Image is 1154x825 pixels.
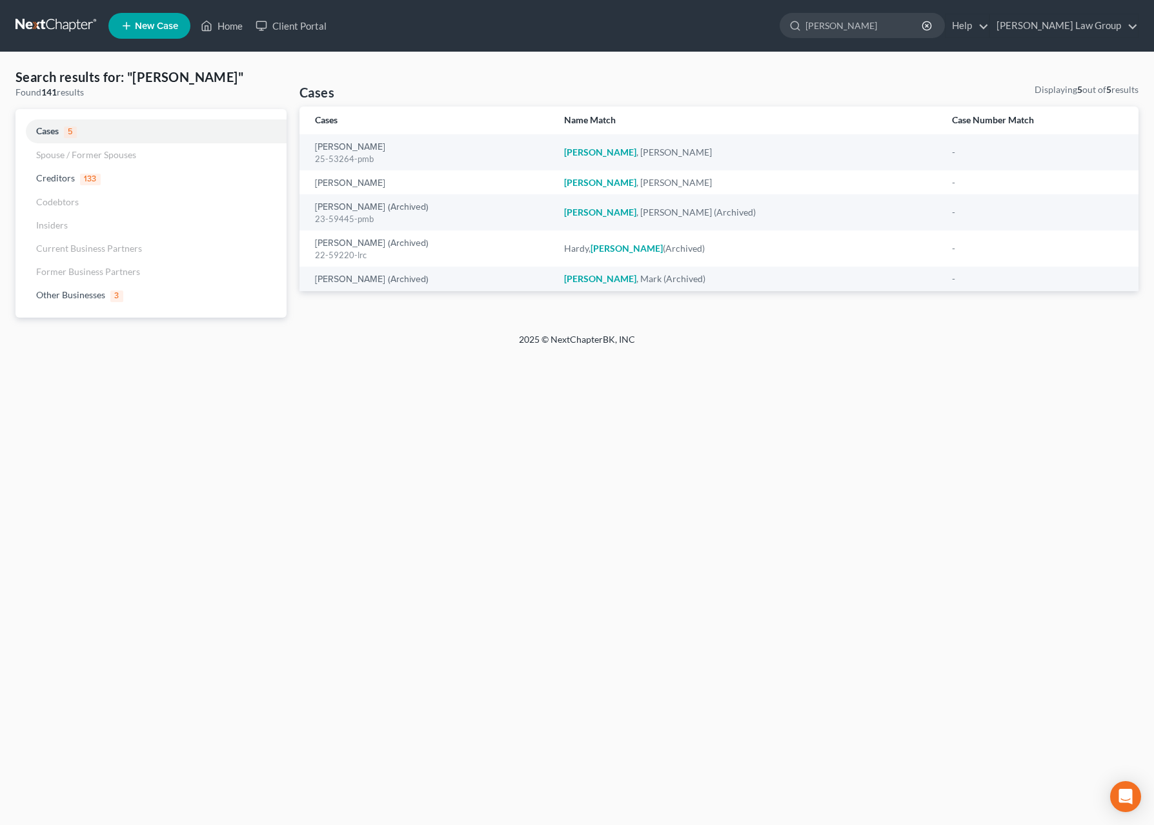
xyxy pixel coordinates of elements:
[554,107,942,134] th: Name Match
[15,86,287,99] div: Found results
[1077,84,1082,95] strong: 5
[946,14,989,37] a: Help
[36,266,140,277] span: Former Business Partners
[564,177,636,188] em: [PERSON_NAME]
[15,190,287,214] a: Codebtors
[315,203,429,212] a: [PERSON_NAME] (Archived)
[564,206,931,219] div: , [PERSON_NAME] (Archived)
[36,243,142,254] span: Current Business Partners
[952,176,1123,189] div: -
[952,242,1123,255] div: -
[41,87,57,97] strong: 141
[36,172,75,183] span: Creditors
[36,289,105,300] span: Other Businesses
[564,272,931,285] div: , Mark (Archived)
[15,283,287,307] a: Other Businesses3
[15,260,287,283] a: Former Business Partners
[299,107,554,134] th: Cases
[591,243,663,254] em: [PERSON_NAME]
[110,290,123,302] span: 3
[249,14,333,37] a: Client Portal
[36,219,68,230] span: Insiders
[1110,781,1141,812] div: Open Intercom Messenger
[564,273,636,284] em: [PERSON_NAME]
[36,149,136,160] span: Spouse / Former Spouses
[15,119,287,143] a: Cases5
[209,333,945,356] div: 2025 © NextChapterBK, INC
[15,68,287,86] h4: Search results for: "[PERSON_NAME]"
[15,237,287,260] a: Current Business Partners
[36,125,59,136] span: Cases
[952,146,1123,159] div: -
[990,14,1138,37] a: [PERSON_NAME] Law Group
[64,127,77,138] span: 5
[942,107,1139,134] th: Case Number Match
[315,153,543,165] div: 25-53264-pmb
[564,176,931,189] div: , [PERSON_NAME]
[299,83,334,101] h4: Cases
[315,143,385,152] a: [PERSON_NAME]
[564,147,636,158] em: [PERSON_NAME]
[36,196,79,207] span: Codebtors
[805,14,924,37] input: Search by name...
[15,167,287,190] a: Creditors133
[564,242,931,255] div: Hardy, (Archived)
[15,143,287,167] a: Spouse / Former Spouses
[952,206,1123,219] div: -
[564,146,931,159] div: , [PERSON_NAME]
[952,272,1123,285] div: -
[135,21,178,31] span: New Case
[194,14,249,37] a: Home
[315,213,543,225] div: 23-59445-pmb
[315,275,429,284] a: [PERSON_NAME] (Archived)
[564,207,636,218] em: [PERSON_NAME]
[315,239,429,248] a: [PERSON_NAME] (Archived)
[315,249,543,261] div: 22-59220-lrc
[1035,83,1139,96] div: Displaying out of results
[315,179,385,188] a: [PERSON_NAME]
[15,214,287,237] a: Insiders
[1106,84,1111,95] strong: 5
[80,174,101,185] span: 133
